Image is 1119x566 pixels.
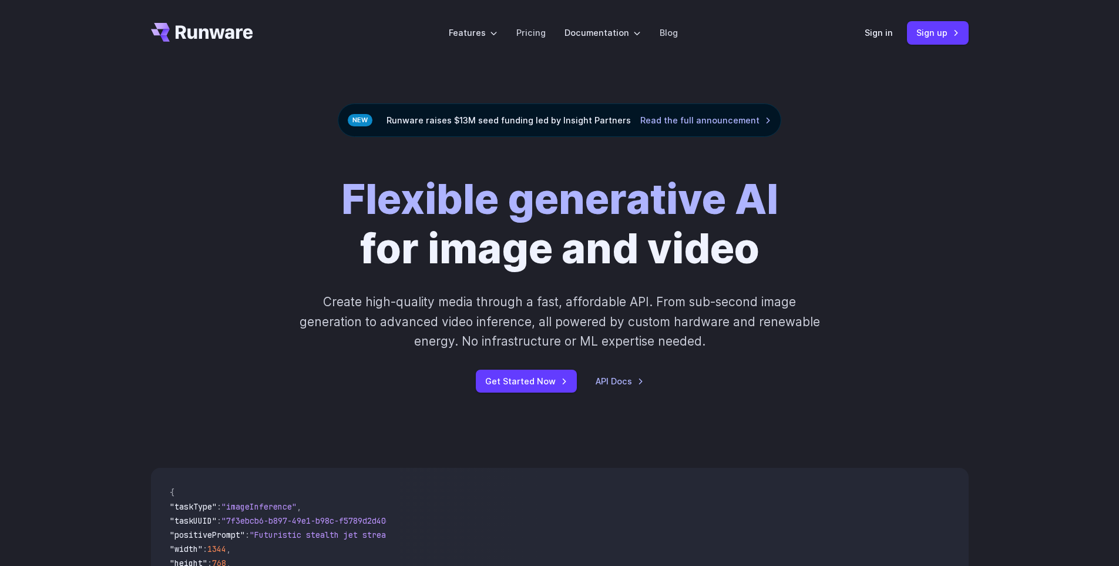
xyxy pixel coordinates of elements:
[640,113,771,127] a: Read the full announcement
[217,501,221,512] span: :
[170,530,245,540] span: "positivePrompt"
[476,370,577,393] a: Get Started Now
[341,175,778,273] h1: for image and video
[217,515,221,526] span: :
[250,530,677,540] span: "Futuristic stealth jet streaking through a neon-lit cityscape with glowing purple exhaust"
[564,26,641,39] label: Documentation
[170,515,217,526] span: "taskUUID"
[907,21,969,44] a: Sign up
[151,23,253,42] a: Go to /
[338,103,781,137] div: Runware raises $13M seed funding led by Insight Partners
[298,292,821,351] p: Create high-quality media through a fast, affordable API. From sub-second image generation to adv...
[221,501,297,512] span: "imageInference"
[341,174,778,224] strong: Flexible generative AI
[226,544,231,554] span: ,
[221,515,400,526] span: "7f3ebcb6-b897-49e1-b98c-f5789d2d40d7"
[170,501,217,512] span: "taskType"
[207,544,226,554] span: 1344
[245,530,250,540] span: :
[516,26,546,39] a: Pricing
[203,544,207,554] span: :
[170,487,174,498] span: {
[297,501,301,512] span: ,
[170,544,203,554] span: "width"
[449,26,498,39] label: Features
[596,374,644,388] a: API Docs
[660,26,678,39] a: Blog
[865,26,893,39] a: Sign in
